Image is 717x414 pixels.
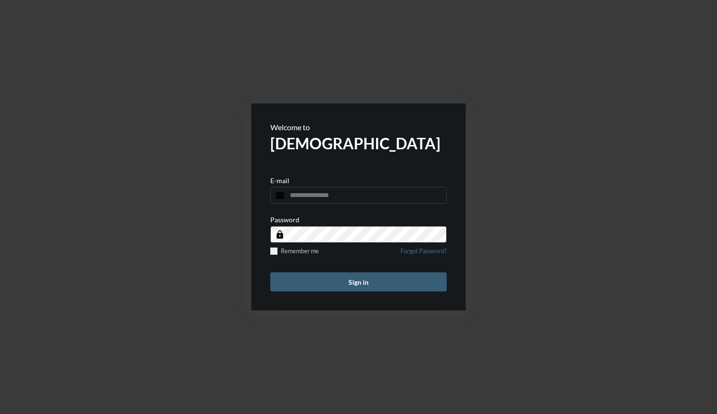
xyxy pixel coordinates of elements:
p: E-mail [270,176,289,185]
button: Sign in [270,272,447,291]
p: Welcome to [270,123,447,132]
p: Password [270,216,299,224]
label: Remember me [270,248,319,255]
h2: [DEMOGRAPHIC_DATA] [270,134,447,153]
a: Forgot Password? [400,248,447,260]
